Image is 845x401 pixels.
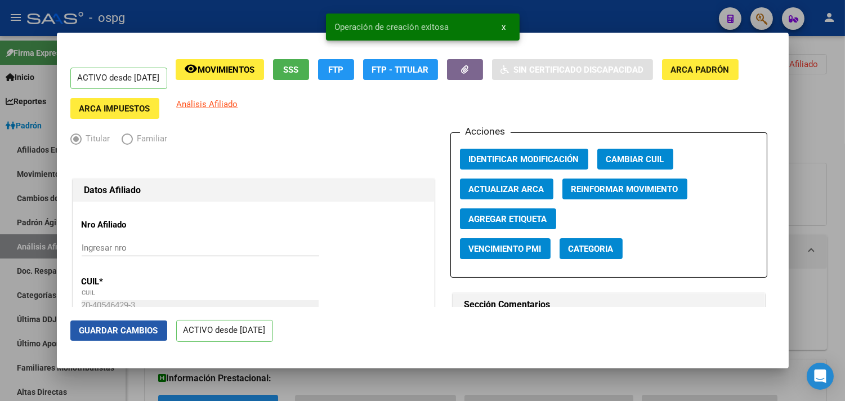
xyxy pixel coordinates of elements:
[70,136,179,146] mat-radio-group: Elija una opción
[514,65,644,75] span: Sin Certificado Discapacidad
[460,208,556,229] button: Agregar Etiqueta
[460,149,588,170] button: Identificar Modificación
[560,238,623,259] button: Categoria
[460,124,511,139] h3: Acciones
[469,154,579,164] span: Identificar Modificación
[70,68,167,90] p: ACTIVO desde [DATE]
[469,244,542,254] span: Vencimiento PMI
[363,59,438,80] button: FTP - Titular
[82,219,185,231] p: Nro Afiliado
[335,21,449,33] span: Operación de creación exitosa
[185,62,198,75] mat-icon: remove_red_eye
[198,65,255,75] span: Movimientos
[492,59,653,80] button: Sin Certificado Discapacidad
[84,184,423,197] h1: Datos Afiliado
[82,275,185,288] p: CUIL
[79,326,158,336] span: Guardar Cambios
[469,214,547,224] span: Agregar Etiqueta
[70,320,167,341] button: Guardar Cambios
[662,59,739,80] button: ARCA Padrón
[460,179,553,199] button: Actualizar ARCA
[273,59,309,80] button: SSS
[571,184,678,194] span: Reinformar Movimiento
[562,179,687,199] button: Reinformar Movimiento
[176,320,273,342] p: ACTIVO desde [DATE]
[807,363,834,390] div: Open Intercom Messenger
[79,104,150,114] span: ARCA Impuestos
[469,184,544,194] span: Actualizar ARCA
[177,99,238,109] span: Análisis Afiliado
[328,65,343,75] span: FTP
[597,149,673,170] button: Cambiar CUIL
[493,17,515,37] button: x
[464,298,753,311] h1: Sección Comentarios
[318,59,354,80] button: FTP
[372,65,429,75] span: FTP - Titular
[460,238,551,259] button: Vencimiento PMI
[70,98,159,119] button: ARCA Impuestos
[606,154,664,164] span: Cambiar CUIL
[283,65,298,75] span: SSS
[671,65,730,75] span: ARCA Padrón
[502,22,506,32] span: x
[133,132,168,145] span: Familiar
[176,59,264,80] button: Movimientos
[82,132,110,145] span: Titular
[569,244,614,254] span: Categoria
